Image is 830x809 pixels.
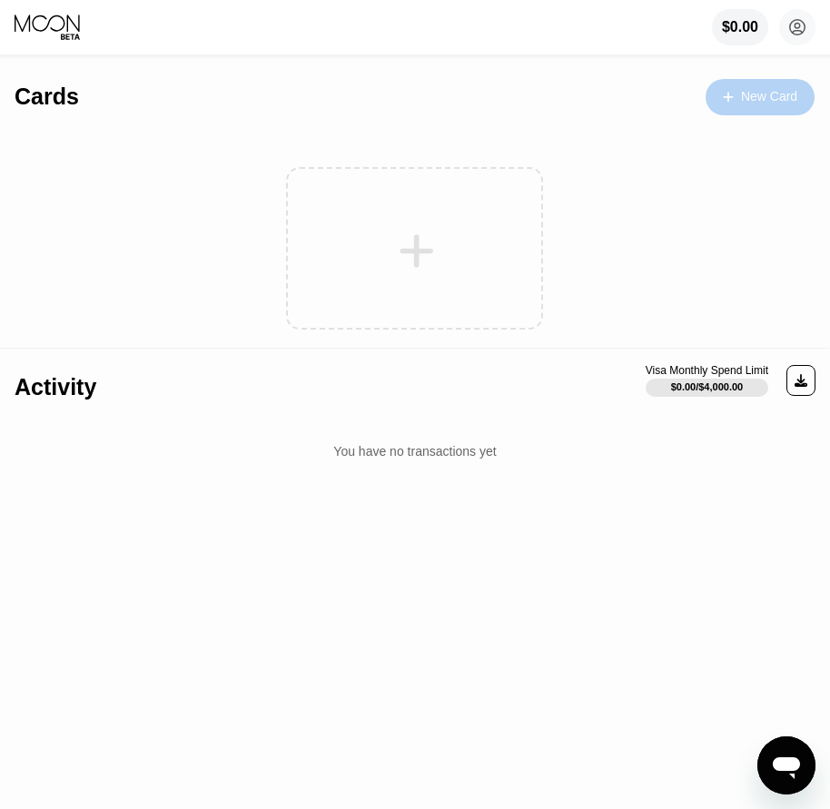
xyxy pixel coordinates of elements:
[15,84,79,110] div: Cards
[741,89,797,104] div: New Card
[712,9,768,45] div: $0.00
[757,736,815,794] iframe: Button to launch messaging window
[15,374,96,400] div: Activity
[646,364,768,397] div: Visa Monthly Spend Limit$0.00/$4,000.00
[671,381,744,392] div: $0.00 / $4,000.00
[706,79,815,115] div: New Card
[646,364,768,377] div: Visa Monthly Spend Limit
[722,19,758,35] div: $0.00
[15,426,815,477] div: You have no transactions yet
